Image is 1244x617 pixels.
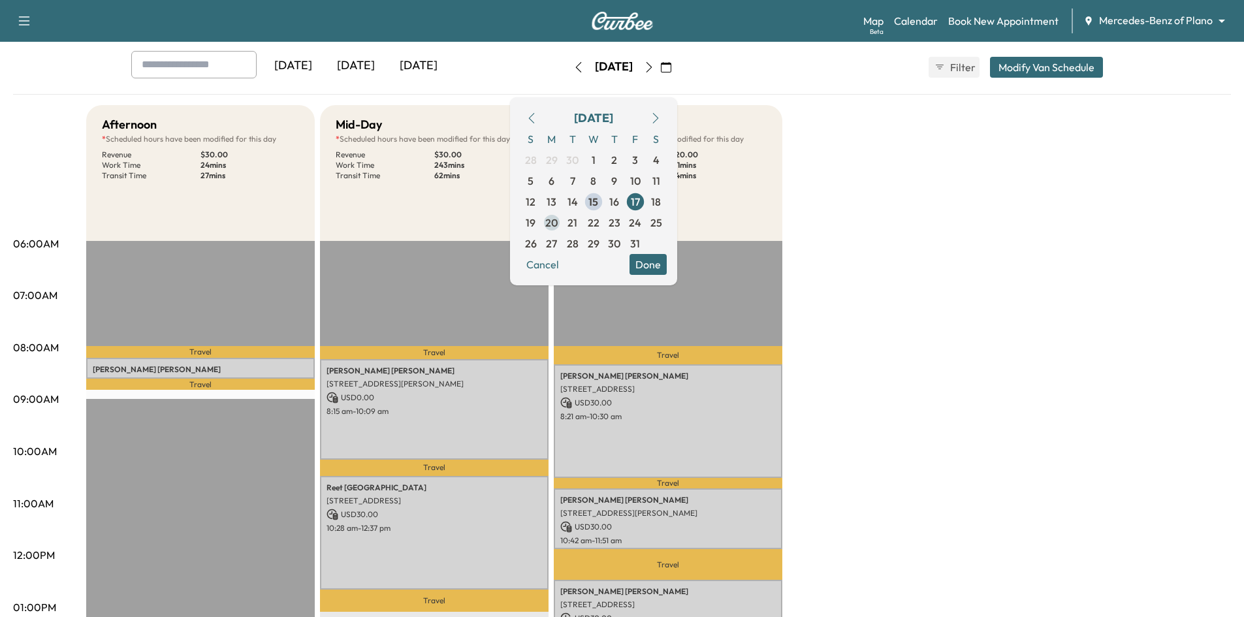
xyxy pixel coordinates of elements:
p: $ 120.00 [668,150,767,160]
p: USD 30.00 [327,509,542,520]
h5: Mid-Day [336,116,382,134]
p: Scheduled hours have been modified for this day [336,134,533,144]
span: 30 [608,236,620,251]
span: 9 [611,173,617,189]
button: Modify Van Schedule [990,57,1103,78]
span: 3 [632,152,638,168]
p: 8:15 am - 10:09 am [327,406,542,417]
p: 10:00AM [13,443,57,459]
div: [DATE] [262,51,325,81]
span: 2 [611,152,617,168]
p: Revenue [336,150,434,160]
p: [PERSON_NAME] [PERSON_NAME] [93,364,308,375]
span: 14 [567,194,578,210]
span: 24 [629,215,641,230]
a: Book New Appointment [948,13,1059,29]
a: Calendar [894,13,938,29]
p: Travel [320,590,549,612]
p: 09:00AM [13,391,59,407]
button: Cancel [520,254,565,275]
p: Revenue [102,150,200,160]
span: 6 [549,173,554,189]
p: 27 mins [200,170,299,181]
span: 28 [567,236,579,251]
p: Transit Time [102,170,200,181]
p: USD 0.00 [327,392,542,403]
p: USD 30.00 [560,521,776,533]
p: [STREET_ADDRESS][PERSON_NAME] [327,379,542,389]
p: [PERSON_NAME] [PERSON_NAME] [327,366,542,376]
span: 1 [592,152,596,168]
p: Travel [320,346,549,359]
p: [STREET_ADDRESS][PERSON_NAME] [560,508,776,518]
p: $ 30.00 [200,150,299,160]
p: Reet [GEOGRAPHIC_DATA] [327,483,542,493]
p: 8:21 am - 10:30 am [560,411,776,422]
p: 24 mins [200,160,299,170]
div: Beta [870,27,884,37]
p: Travel [86,379,315,390]
span: 31 [630,236,640,251]
span: 27 [546,236,557,251]
p: Travel [554,346,782,364]
span: 22 [588,215,599,230]
button: Filter [929,57,980,78]
p: Scheduled hours have been modified for this day [102,134,299,144]
span: 29 [546,152,558,168]
p: [PERSON_NAME] [PERSON_NAME] [560,495,776,505]
span: 23 [609,215,620,230]
div: [DATE] [387,51,450,81]
span: 20 [545,215,558,230]
span: S [520,129,541,150]
p: Travel [320,460,549,477]
span: 21 [567,215,577,230]
span: M [541,129,562,150]
p: 11:00AM [13,496,54,511]
span: 28 [525,152,537,168]
p: [PERSON_NAME] [PERSON_NAME] [560,586,776,597]
p: 10:42 am - 11:51 am [560,535,776,546]
p: Travel [86,346,315,357]
p: [STREET_ADDRESS] [327,496,542,506]
span: T [562,129,583,150]
p: Travel [554,549,782,580]
span: 18 [651,194,661,210]
span: 19 [526,215,535,230]
p: 144 mins [668,170,767,181]
span: 5 [528,173,534,189]
p: 12:00PM [13,547,55,563]
span: S [646,129,667,150]
span: 30 [566,152,579,168]
p: Transit Time [336,170,434,181]
p: 10:28 am - 12:37 pm [327,523,542,533]
span: 13 [547,194,556,210]
span: 7 [570,173,575,189]
a: MapBeta [863,13,884,29]
span: 25 [650,215,662,230]
span: 11 [652,173,660,189]
p: 243 mins [434,160,533,170]
span: T [604,129,625,150]
span: F [625,129,646,150]
p: 01:00PM [13,599,56,615]
span: 4 [653,152,660,168]
p: 351 mins [668,160,767,170]
span: 16 [609,194,619,210]
span: 26 [525,236,537,251]
div: [DATE] [574,109,613,127]
p: Travel [554,478,782,488]
p: [STREET_ADDRESS] [560,384,776,394]
button: Done [630,254,667,275]
span: 10 [630,173,641,189]
span: Filter [950,59,974,75]
span: 15 [588,194,598,210]
p: 07:00AM [13,287,57,303]
span: 17 [631,194,640,210]
span: W [583,129,604,150]
img: Curbee Logo [591,12,654,30]
p: 62 mins [434,170,533,181]
span: 12 [526,194,535,210]
p: Work Time [336,160,434,170]
h5: Afternoon [102,116,157,134]
span: Mercedes-Benz of Plano [1099,13,1213,28]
